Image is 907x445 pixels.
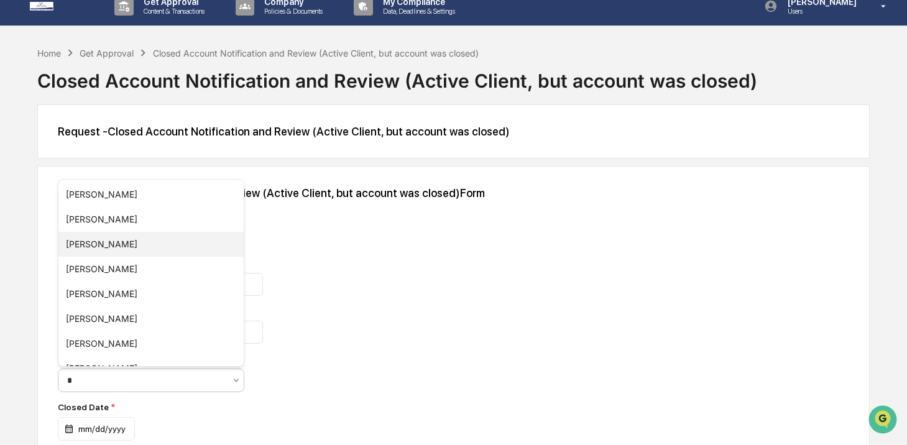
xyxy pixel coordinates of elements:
[58,306,493,316] div: Client Name
[25,157,80,169] span: Preclearance
[124,211,150,220] span: Pylon
[58,402,244,412] div: Closed Date
[37,48,61,58] div: Home
[153,48,479,58] div: Closed Account Notification and Review (Active Client, but account was closed)
[58,356,244,381] div: [PERSON_NAME]
[58,331,244,356] div: [PERSON_NAME]
[88,210,150,220] a: Powered byPylon
[254,7,329,16] p: Policies & Documents
[58,257,244,282] div: [PERSON_NAME]
[90,158,100,168] div: 🗄️
[373,7,461,16] p: Data, Deadlines & Settings
[80,48,134,58] div: Get Approval
[58,182,244,207] div: [PERSON_NAME]
[211,99,226,114] button: Start new chat
[58,417,135,441] div: mm/dd/yyyy
[12,158,22,168] div: 🖐️
[42,95,204,108] div: Start new chat
[58,125,849,138] div: Request - Closed Account Notification and Review (Active Client, but account was closed)
[12,26,226,46] p: How can we help?
[58,207,244,232] div: [PERSON_NAME]
[30,2,90,11] img: logo
[134,7,211,16] p: Content & Transactions
[37,60,870,92] div: Closed Account Notification and Review (Active Client, but account was closed)
[58,258,493,268] div: Account Number
[58,186,849,200] div: Closed Account Notification and Review (Active Client, but account was closed) Form
[867,404,901,438] iframe: Open customer support
[7,152,85,174] a: 🖐️Preclearance
[58,282,244,306] div: [PERSON_NAME]
[58,232,244,257] div: [PERSON_NAME]
[12,95,35,117] img: 1746055101610-c473b297-6a78-478c-a979-82029cc54cd1
[103,157,154,169] span: Attestations
[42,108,157,117] div: We're available if you need us!
[85,152,159,174] a: 🗄️Attestations
[12,181,22,191] div: 🔎
[778,7,863,16] p: Users
[7,175,83,198] a: 🔎Data Lookup
[58,306,244,331] div: [PERSON_NAME]
[25,180,78,193] span: Data Lookup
